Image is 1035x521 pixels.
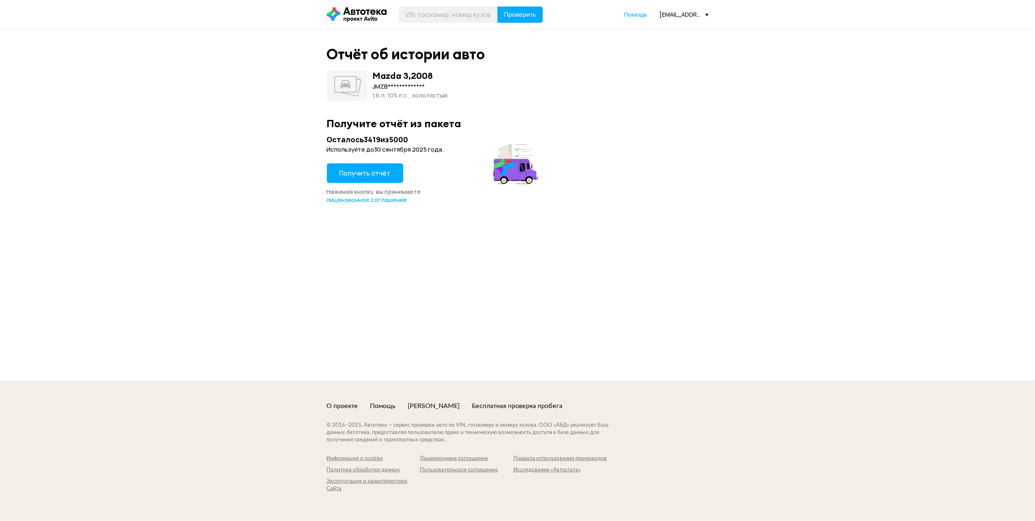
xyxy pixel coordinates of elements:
[624,11,648,18] span: Помощь
[408,402,460,410] a: [PERSON_NAME]
[370,402,396,410] a: Помощь
[327,145,540,154] div: Используйте до 30 сентября 2025 года .
[327,467,420,474] a: Политика обработки данных
[339,169,391,178] span: Получить отчёт
[514,455,607,462] a: Правила использования промокодов
[373,70,433,81] div: Mazda 3 , 2008
[327,195,407,204] span: лицензионное соглашение
[420,467,514,474] a: Пользовательское соглашение
[327,478,420,493] a: Эксплуатация и характеристики Сайта
[327,117,709,130] div: Получите отчёт из пакета
[373,91,448,100] div: 1.6 л, 105 л.c., золотистый
[327,196,407,204] a: лицензионное соглашение
[420,455,514,462] a: Лицензионное соглашение
[514,467,607,474] a: Исследование «Автостата»
[504,11,536,18] span: Проверить
[327,163,403,183] button: Получить отчёт
[624,11,648,19] a: Помощь
[327,402,358,410] a: О проекте
[327,455,420,462] a: Информация о cookies
[497,7,543,23] button: Проверить
[399,7,498,23] input: VIN, госномер, номер кузова
[327,422,625,444] div: © 2016– 2025 . Автотека — сервис проверки авто по VIN, госномеру и номеру кузова. ООО «АБД» реали...
[327,46,485,63] div: Отчёт об истории авто
[472,402,563,410] a: Бесплатная проверка пробега
[660,11,709,18] div: [EMAIL_ADDRESS][DOMAIN_NAME]
[327,187,421,204] span: Нажимая кнопку, вы принимаете .
[327,135,540,145] div: Осталось 3419 из 5000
